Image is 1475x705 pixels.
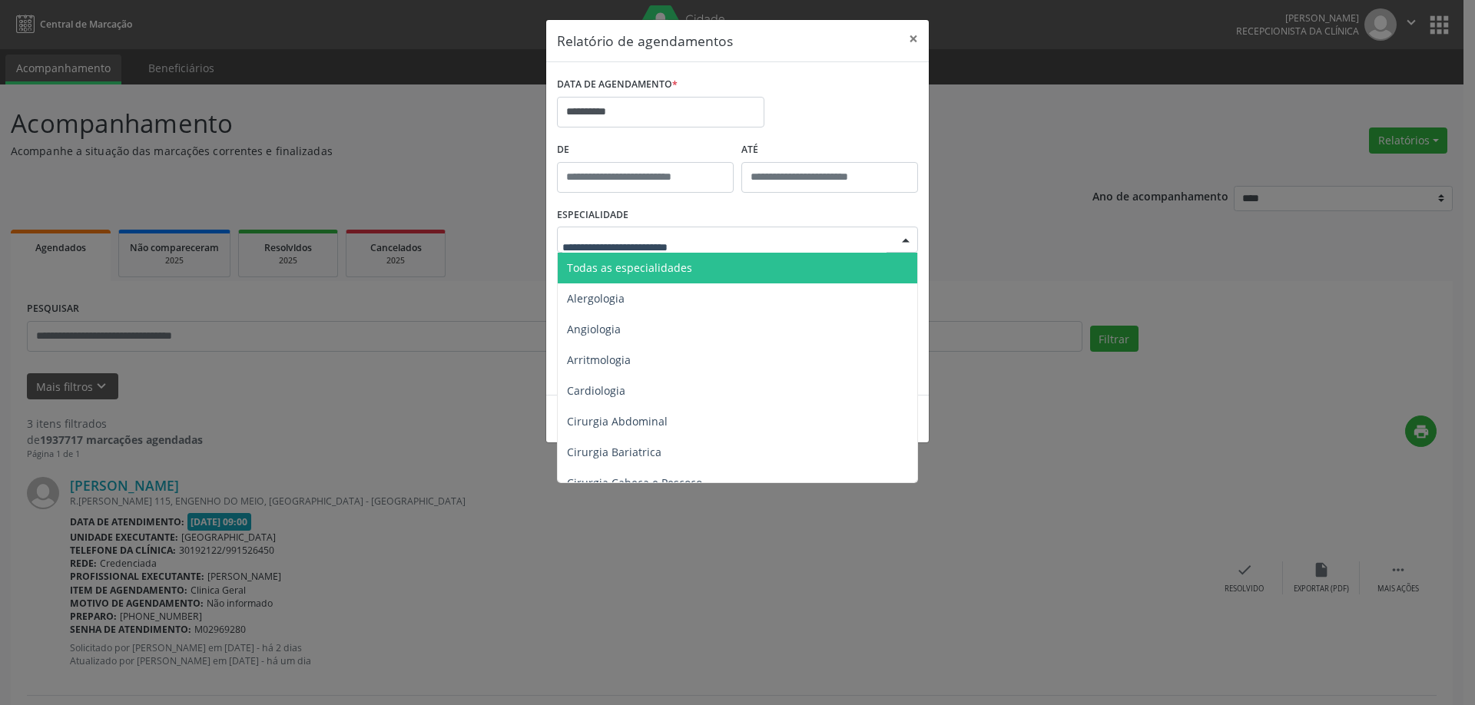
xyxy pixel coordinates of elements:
span: Cirurgia Cabeça e Pescoço [567,475,702,490]
span: Cirurgia Bariatrica [567,445,661,459]
span: Angiologia [567,322,621,336]
span: Todas as especialidades [567,260,692,275]
h5: Relatório de agendamentos [557,31,733,51]
label: De [557,138,734,162]
span: Arritmologia [567,352,631,367]
span: Alergologia [567,291,625,306]
span: Cardiologia [567,383,625,398]
button: Close [898,20,929,58]
label: ATÉ [741,138,918,162]
label: DATA DE AGENDAMENTO [557,73,678,97]
span: Cirurgia Abdominal [567,414,668,429]
label: ESPECIALIDADE [557,204,628,227]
